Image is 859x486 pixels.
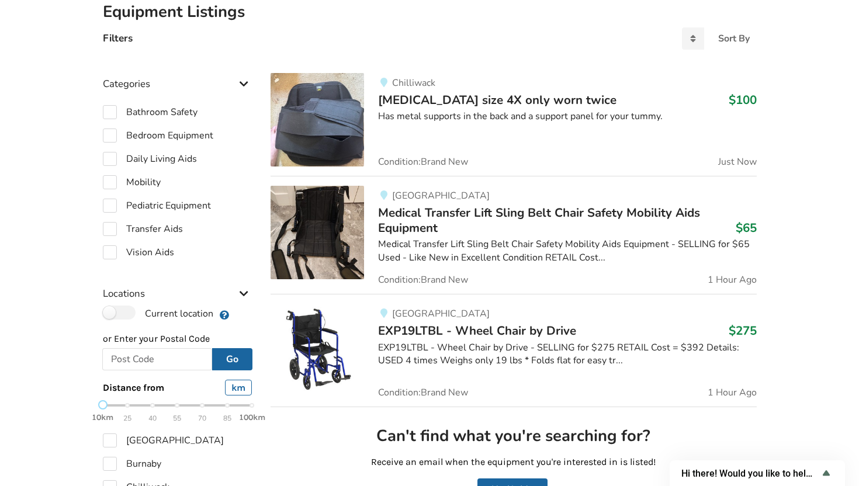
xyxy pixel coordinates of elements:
[271,304,364,397] img: mobility-exp19ltbl - wheel chair by drive
[103,199,211,213] label: Pediatric Equipment
[736,220,757,235] h3: $65
[718,34,750,43] div: Sort By
[392,189,490,202] span: [GEOGRAPHIC_DATA]
[271,73,364,166] img: daily living aids-back brace size 4x only worn twice
[103,457,161,471] label: Burnaby
[103,332,252,346] p: or Enter your Postal Code
[378,341,756,368] div: EXP19LTBL - Wheel Chair by Drive - SELLING for $275 RETAIL Cost = $392 Details: USED 4 times Weig...
[103,32,133,45] h4: Filters
[729,323,757,338] h3: $275
[280,456,747,469] p: Receive an email when the equipment you're interested in is listed!
[378,238,756,265] div: Medical Transfer Lift Sling Belt Chair Safety Mobility Aids Equipment - SELLING for $65 Used - Li...
[103,245,174,259] label: Vision Aids
[103,2,757,22] h2: Equipment Listings
[103,222,183,236] label: Transfer Aids
[378,110,756,123] div: Has metal supports in the back and a support panel for your tummy.
[103,306,213,321] label: Current location
[103,433,224,447] label: [GEOGRAPHIC_DATA]
[271,294,756,407] a: mobility-exp19ltbl - wheel chair by drive[GEOGRAPHIC_DATA]EXP19LTBL - Wheel Chair by Drive$275EXP...
[708,388,757,397] span: 1 Hour Ago
[392,77,435,89] span: Chilliwack
[280,426,747,446] h2: Can't find what you're searching for?
[173,412,181,425] span: 55
[681,468,819,479] span: Hi there! Would you like to help us improve AssistList?
[378,388,468,397] span: Condition: Brand New
[103,264,252,306] div: Locations
[103,382,164,393] span: Distance from
[378,92,616,108] span: [MEDICAL_DATA] size 4X only worn twice
[103,175,161,189] label: Mobility
[102,348,213,370] input: Post Code
[378,204,700,236] span: Medical Transfer Lift Sling Belt Chair Safety Mobility Aids Equipment
[239,412,265,422] strong: 100km
[681,466,833,480] button: Show survey - Hi there! Would you like to help us improve AssistList?
[718,157,757,166] span: Just Now
[378,322,576,339] span: EXP19LTBL - Wheel Chair by Drive
[729,92,757,107] h3: $100
[148,412,157,425] span: 40
[198,412,206,425] span: 70
[271,176,756,294] a: mobility-medical transfer lift sling belt chair safety mobility aids equipment[GEOGRAPHIC_DATA]Me...
[103,105,198,119] label: Bathroom Safety
[271,186,364,279] img: mobility-medical transfer lift sling belt chair safety mobility aids equipment
[378,275,468,284] span: Condition: Brand New
[225,380,252,395] div: km
[212,348,252,370] button: Go
[103,129,213,143] label: Bedroom Equipment
[103,152,197,166] label: Daily Living Aids
[708,275,757,284] span: 1 Hour Ago
[103,54,252,96] div: Categories
[271,73,756,176] a: daily living aids-back brace size 4x only worn twiceChilliwack[MEDICAL_DATA] size 4X only worn tw...
[92,412,113,422] strong: 10km
[123,412,131,425] span: 25
[223,412,231,425] span: 85
[392,307,490,320] span: [GEOGRAPHIC_DATA]
[378,157,468,166] span: Condition: Brand New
